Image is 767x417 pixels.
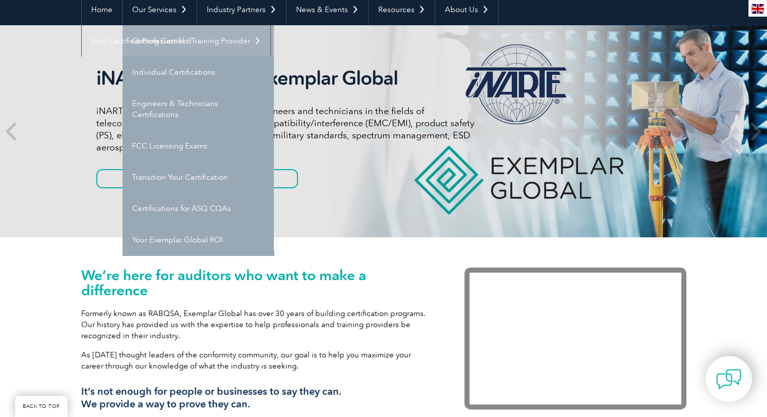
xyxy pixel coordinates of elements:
p: Formerly known as RABQSA, Exemplar Global has over 30 years of building certification programs. O... [81,308,434,341]
h1: We’re here for auditors who want to make a difference [81,268,434,298]
a: BACK TO TOP [15,396,68,417]
a: FCC Licensing Exams [123,130,274,162]
a: Your Exemplar Global ROI [123,224,274,255]
img: contact-chat.png [716,367,741,392]
a: Find Certified Professional / Training Provider [82,25,270,57]
h3: It’s not enough for people or businesses to say they can. We provide a way to prove they can. [81,385,434,410]
a: Certifications for ASQ CQAs [123,193,274,224]
p: iNARTE certifications are for qualified engineers and technicians in the fields of telecommunicat... [96,105,475,153]
h2: iNARTE is a Part of Exemplar Global [96,67,475,90]
a: Engineers & Technicians Certifications [123,88,274,130]
a: Transition Your Certification [123,162,274,193]
a: Get to know more about iNARTE [96,169,298,188]
iframe: Exemplar Global: Working together to make a difference [464,268,686,409]
a: Individual Certifications [123,57,274,88]
img: en [751,4,764,14]
p: As [DATE] thought leaders of the conformity community, our goal is to help you maximize your care... [81,349,434,372]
